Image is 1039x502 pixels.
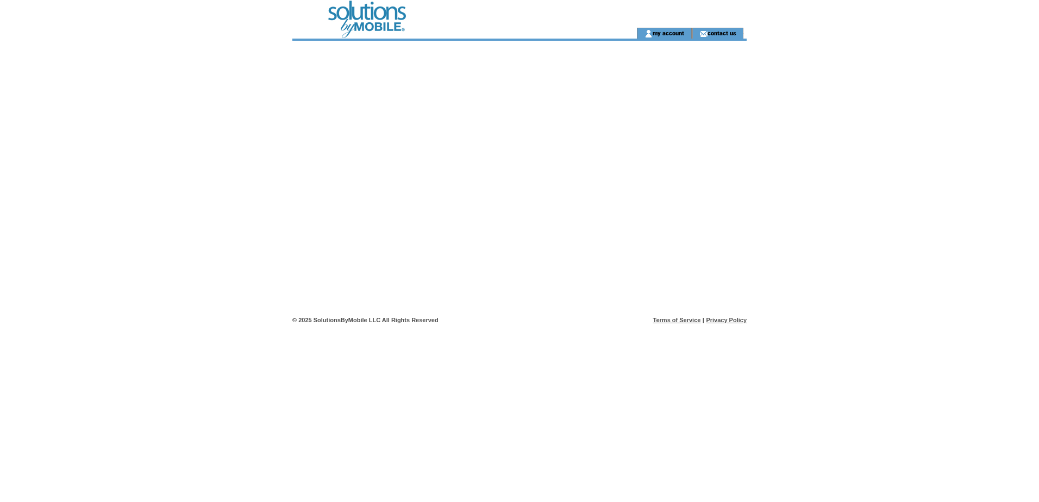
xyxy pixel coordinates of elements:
img: contact_us_icon.gif [699,29,708,38]
a: contact us [708,29,736,36]
span: | [703,317,704,323]
a: Terms of Service [653,317,701,323]
a: Privacy Policy [706,317,747,323]
img: account_icon.gif [644,29,653,38]
span: © 2025 SolutionsByMobile LLC All Rights Reserved [292,317,439,323]
a: my account [653,29,684,36]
